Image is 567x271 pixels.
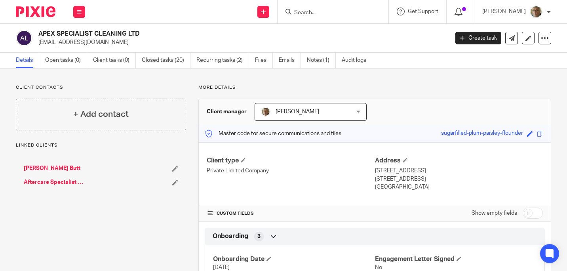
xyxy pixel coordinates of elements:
[276,109,319,115] span: [PERSON_NAME]
[375,183,543,191] p: [GEOGRAPHIC_DATA]
[93,53,136,68] a: Client tasks (0)
[213,232,248,240] span: Onboarding
[441,129,523,138] div: sugarfilled-plum-paisley-flounder
[213,265,230,270] span: [DATE]
[205,130,341,137] p: Master code for secure communications and files
[207,210,375,217] h4: CUSTOM FIELDS
[482,8,526,15] p: [PERSON_NAME]
[279,53,301,68] a: Emails
[375,265,382,270] span: No
[196,53,249,68] a: Recurring tasks (2)
[293,10,365,17] input: Search
[207,108,247,116] h3: Client manager
[207,167,375,175] p: Private Limited Company
[24,164,80,172] a: [PERSON_NAME] Butt
[342,53,372,68] a: Audit logs
[73,108,129,120] h4: + Add contact
[213,255,375,263] h4: Onboarding Date
[375,156,543,165] h4: Address
[207,156,375,165] h4: Client type
[38,38,443,46] p: [EMAIL_ADDRESS][DOMAIN_NAME]
[16,142,186,149] p: Linked clients
[307,53,336,68] a: Notes (1)
[16,84,186,91] p: Client contacts
[530,6,542,18] img: profile%20pic%204.JPG
[24,178,86,186] a: Aftercare Specialist Cleaning ltd
[261,107,270,116] img: profile%20pic%204.JPG
[455,32,501,44] a: Create task
[408,9,438,14] span: Get Support
[472,209,517,217] label: Show empty fields
[16,6,55,17] img: Pixie
[257,233,261,240] span: 3
[38,30,362,38] h2: APEX SPECIALIST CLEANING LTD
[16,53,39,68] a: Details
[16,30,32,46] img: svg%3E
[142,53,190,68] a: Closed tasks (20)
[198,84,551,91] p: More details
[375,255,537,263] h4: Engagement Letter Signed
[375,167,543,175] p: [STREET_ADDRESS]
[375,175,543,183] p: [STREET_ADDRESS]
[45,53,87,68] a: Open tasks (0)
[255,53,273,68] a: Files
